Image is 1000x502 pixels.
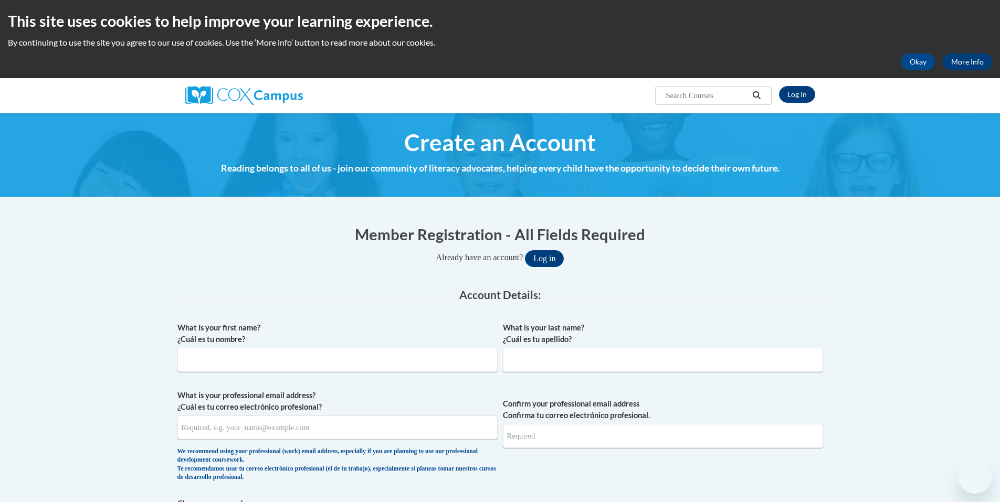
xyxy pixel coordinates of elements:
[404,129,596,156] span: Create an Account
[185,86,303,105] img: Cox Campus
[503,398,823,421] label: Confirm your professional email address Confirma tu correo electrónico profesional.
[8,37,992,48] p: By continuing to use the site you agree to our use of cookies. Use the ‘More info’ button to read...
[177,415,498,440] input: Metadata input
[943,54,992,70] a: More Info
[177,223,823,245] h1: Member Registration - All Fields Required
[436,253,523,262] span: Already have an account?
[665,89,749,102] input: Search Courses
[177,447,498,482] div: We recommend using your professional (work) email address, especially if you are planning to use ...
[8,10,992,31] h2: This site uses cookies to help improve your learning experience.
[749,89,764,102] button: Search
[177,162,823,175] h4: Reading belongs to all of us - join our community of literacy advocates, helping every child have...
[503,348,823,372] input: Metadata input
[779,86,815,103] a: Log In
[177,322,498,345] label: What is your first name? ¿Cuál es tu nombre?
[177,348,498,372] input: Metadata input
[958,460,992,494] iframe: Button to launch messaging window
[503,424,823,448] input: Required
[525,250,564,267] button: Log in
[177,390,498,413] label: What is your professional email address? ¿Cuál es tu correo electrónico profesional?
[901,54,935,70] button: Okay
[459,288,541,301] span: Account Details:
[503,322,823,345] label: What is your last name? ¿Cuál es tu apellido?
